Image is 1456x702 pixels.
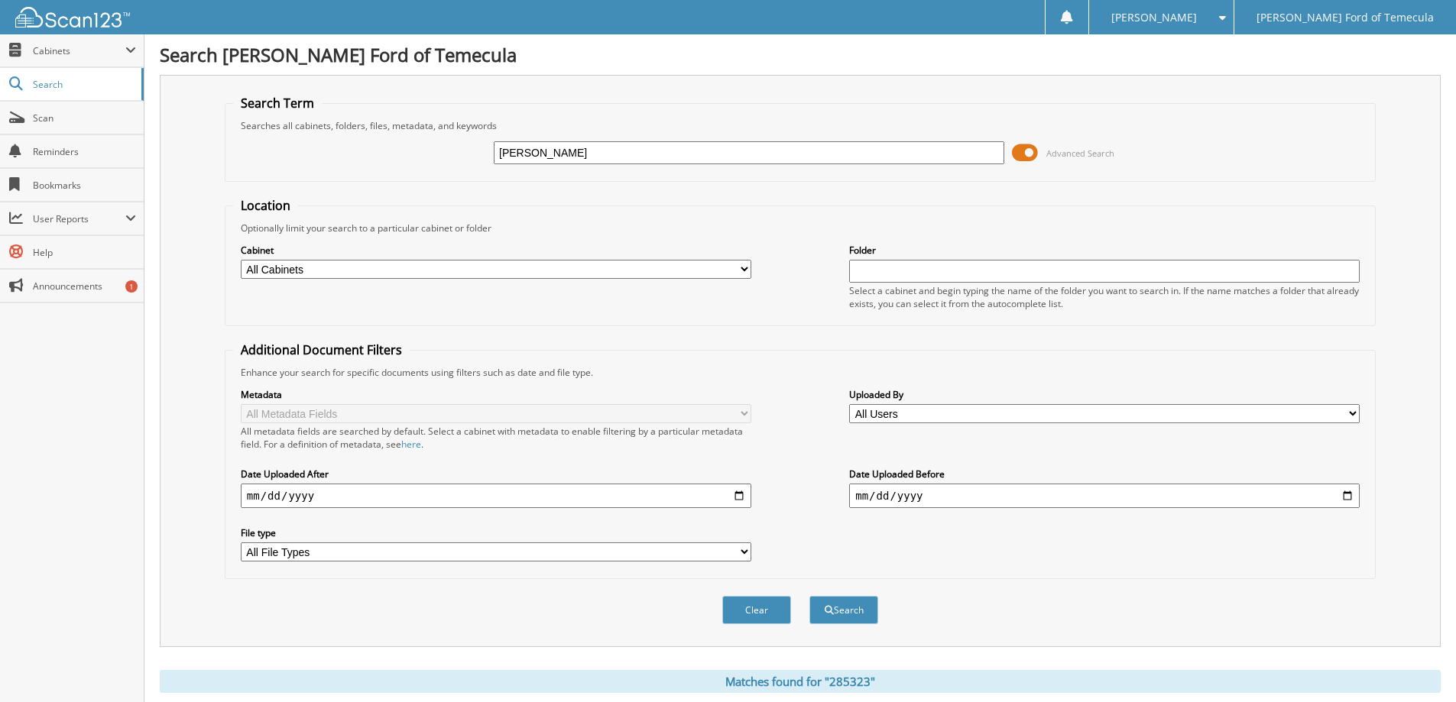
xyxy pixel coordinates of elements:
[722,596,791,624] button: Clear
[849,244,1360,257] label: Folder
[809,596,878,624] button: Search
[160,42,1441,67] h1: Search [PERSON_NAME] Ford of Temecula
[233,197,298,214] legend: Location
[1111,13,1197,22] span: [PERSON_NAME]
[401,438,421,451] a: here
[849,388,1360,401] label: Uploaded By
[33,280,136,293] span: Announcements
[33,246,136,259] span: Help
[233,119,1367,132] div: Searches all cabinets, folders, files, metadata, and keywords
[15,7,130,27] img: scan123-logo-white.svg
[160,670,1441,693] div: Matches found for "285323"
[849,284,1360,310] div: Select a cabinet and begin typing the name of the folder you want to search in. If the name match...
[33,44,125,57] span: Cabinets
[33,212,125,225] span: User Reports
[233,366,1367,379] div: Enhance your search for specific documents using filters such as date and file type.
[1046,147,1114,159] span: Advanced Search
[233,95,322,112] legend: Search Term
[241,526,751,539] label: File type
[125,280,138,293] div: 1
[241,425,751,451] div: All metadata fields are searched by default. Select a cabinet with metadata to enable filtering b...
[1257,13,1434,22] span: [PERSON_NAME] Ford of Temecula
[33,179,136,192] span: Bookmarks
[33,112,136,125] span: Scan
[241,244,751,257] label: Cabinet
[241,484,751,508] input: start
[241,388,751,401] label: Metadata
[849,484,1360,508] input: end
[241,467,751,480] label: Date Uploaded After
[233,222,1367,235] div: Optionally limit your search to a particular cabinet or folder
[33,78,134,91] span: Search
[33,145,136,158] span: Reminders
[233,341,410,358] legend: Additional Document Filters
[849,467,1360,480] label: Date Uploaded Before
